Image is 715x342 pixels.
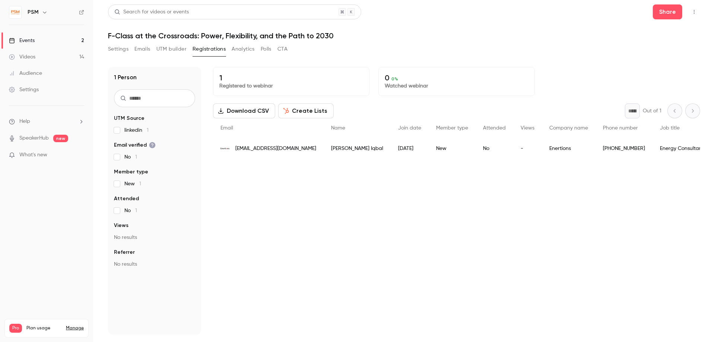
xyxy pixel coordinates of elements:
[483,125,506,131] span: Attended
[114,115,144,122] span: UTM Source
[139,181,141,186] span: 1
[19,134,49,142] a: SpeakerHub
[278,103,334,118] button: Create Lists
[521,125,534,131] span: Views
[324,138,391,159] div: [PERSON_NAME] Iqbal
[114,234,195,241] p: No results
[108,31,700,40] h1: F-Class at the Crossroads: Power, Flexibility, and the Path to 2030
[134,43,150,55] button: Emails
[124,180,141,188] span: New
[429,138,476,159] div: New
[114,141,156,149] span: Email verified
[436,125,468,131] span: Member type
[385,73,528,82] p: 0
[114,222,128,229] span: Views
[26,325,61,331] span: Plan usage
[75,152,84,159] iframe: Noticeable Trigger
[660,125,680,131] span: Job title
[135,154,137,160] span: 1
[385,82,528,90] p: Watched webinar
[9,324,22,333] span: Pro
[114,261,195,268] p: No results
[542,138,595,159] div: Enertions
[220,125,233,131] span: Email
[398,125,421,131] span: Join date
[513,138,542,159] div: -
[114,8,189,16] div: Search for videos or events
[652,138,711,159] div: Energy Consultant
[114,195,139,202] span: Attended
[603,125,638,131] span: Phone number
[9,53,35,61] div: Videos
[235,145,316,153] span: [EMAIL_ADDRESS][DOMAIN_NAME]
[9,37,35,44] div: Events
[261,43,271,55] button: Polls
[135,208,137,213] span: 1
[19,151,47,159] span: What's new
[549,125,588,131] span: Company name
[66,325,84,331] a: Manage
[391,138,429,159] div: [DATE]
[114,73,137,82] h1: 1 Person
[114,249,135,256] span: Referrer
[114,115,195,268] section: facet-groups
[193,43,226,55] button: Registrations
[9,70,42,77] div: Audience
[331,125,345,131] span: Name
[643,107,661,115] p: Out of 1
[124,207,137,214] span: No
[124,153,137,161] span: No
[53,135,68,142] span: new
[156,43,187,55] button: UTM builder
[219,73,363,82] p: 1
[124,127,149,134] span: linkedin
[9,6,21,18] img: PSM
[9,86,39,93] div: Settings
[19,118,30,125] span: Help
[114,168,148,176] span: Member type
[213,103,275,118] button: Download CSV
[391,76,398,81] span: 0 %
[147,128,149,133] span: 1
[108,43,128,55] button: Settings
[220,144,229,153] img: enertions.com
[219,82,363,90] p: Registered to webinar
[595,138,652,159] div: [PHONE_NUMBER]
[476,138,513,159] div: No
[653,4,682,19] button: Share
[28,9,39,16] h6: PSM
[277,43,287,55] button: CTA
[232,43,255,55] button: Analytics
[9,118,84,125] li: help-dropdown-opener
